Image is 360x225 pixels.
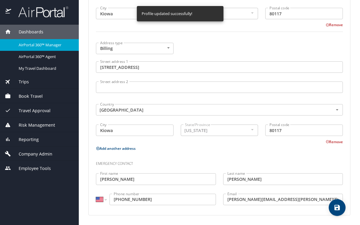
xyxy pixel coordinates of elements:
[11,122,55,128] span: Risk Management
[11,165,51,172] span: Employee Tools
[326,22,343,27] button: Remove
[326,139,343,144] button: Remove
[142,8,192,20] div: Profile updated successfully!
[5,6,12,18] img: icon-airportal.png
[11,93,43,100] span: Book Travel
[19,42,72,48] span: AirPortal 360™ Manager
[96,146,136,151] button: Add another address
[19,54,72,60] span: AirPortal 360™ Agent
[11,29,43,35] span: Dashboards
[11,107,51,114] span: Travel Approval
[11,151,52,157] span: Company Admin
[329,199,346,216] button: save
[19,66,72,71] span: My Travel Dashboard
[334,106,341,113] button: Open
[11,136,39,143] span: Reporting
[11,79,29,85] span: Trips
[96,157,343,167] h3: Emergency contact
[96,43,174,54] div: Billing
[12,6,68,18] img: airportal-logo.png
